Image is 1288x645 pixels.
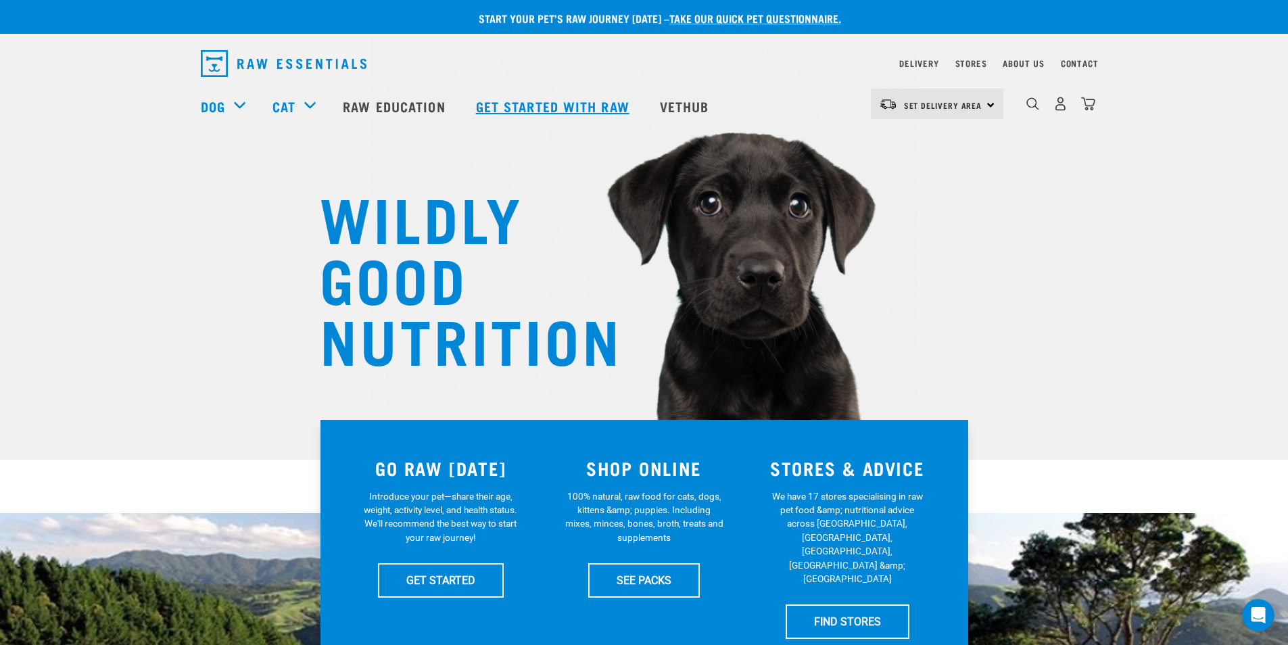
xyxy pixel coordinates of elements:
[1053,97,1068,111] img: user.png
[646,79,726,133] a: Vethub
[348,458,535,479] h3: GO RAW [DATE]
[1003,61,1044,66] a: About Us
[272,96,295,116] a: Cat
[190,45,1099,82] nav: dropdown navigation
[361,489,520,545] p: Introduce your pet—share their age, weight, activity level, and health status. We'll recommend th...
[754,458,941,479] h3: STORES & ADVICE
[329,79,462,133] a: Raw Education
[320,186,590,368] h1: WILDLY GOOD NUTRITION
[904,103,982,107] span: Set Delivery Area
[899,61,938,66] a: Delivery
[550,458,738,479] h3: SHOP ONLINE
[1081,97,1095,111] img: home-icon@2x.png
[879,98,897,110] img: van-moving.png
[1242,599,1274,631] iframe: Intercom live chat
[1026,97,1039,110] img: home-icon-1@2x.png
[588,563,700,597] a: SEE PACKS
[669,15,841,21] a: take our quick pet questionnaire.
[768,489,927,586] p: We have 17 stores specialising in raw pet food &amp; nutritional advice across [GEOGRAPHIC_DATA],...
[462,79,646,133] a: Get started with Raw
[955,61,987,66] a: Stores
[201,96,225,116] a: Dog
[201,50,366,77] img: Raw Essentials Logo
[1061,61,1099,66] a: Contact
[565,489,723,545] p: 100% natural, raw food for cats, dogs, kittens &amp; puppies. Including mixes, minces, bones, bro...
[786,604,909,638] a: FIND STORES
[378,563,504,597] a: GET STARTED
